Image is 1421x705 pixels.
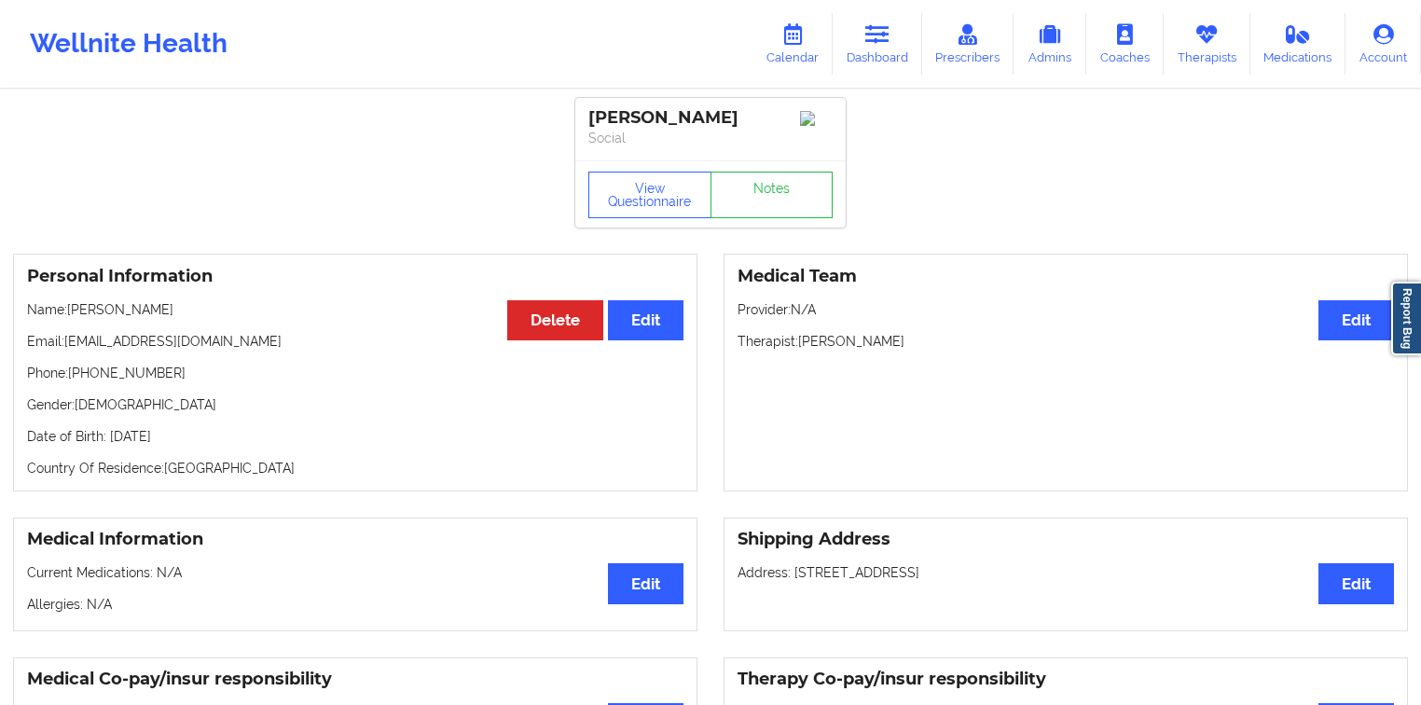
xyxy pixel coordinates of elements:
h3: Medical Co-pay/insur responsibility [27,669,683,690]
p: Country Of Residence: [GEOGRAPHIC_DATA] [27,459,683,477]
a: Medications [1250,13,1346,75]
h3: Medical Information [27,529,683,550]
button: View Questionnaire [588,172,711,218]
p: Social [588,129,833,147]
p: Address: [STREET_ADDRESS] [738,563,1394,582]
p: Name: [PERSON_NAME] [27,300,683,319]
h3: Medical Team [738,266,1394,287]
p: Allergies: N/A [27,595,683,614]
h3: Shipping Address [738,529,1394,550]
a: Therapists [1164,13,1250,75]
button: Edit [1318,563,1394,603]
div: [PERSON_NAME] [588,107,833,129]
p: Date of Birth: [DATE] [27,427,683,446]
p: Gender: [DEMOGRAPHIC_DATA] [27,395,683,414]
h3: Personal Information [27,266,683,287]
a: Admins [1014,13,1086,75]
button: Edit [1318,300,1394,340]
button: Delete [507,300,603,340]
button: Edit [608,300,683,340]
a: Account [1345,13,1421,75]
a: Notes [710,172,834,218]
p: Email: [EMAIL_ADDRESS][DOMAIN_NAME] [27,332,683,351]
a: Coaches [1086,13,1164,75]
button: Edit [608,563,683,603]
a: Report Bug [1391,282,1421,355]
a: Prescribers [922,13,1014,75]
a: Calendar [752,13,833,75]
a: Dashboard [833,13,922,75]
img: Image%2Fplaceholer-image.png [800,111,833,126]
p: Current Medications: N/A [27,563,683,582]
h3: Therapy Co-pay/insur responsibility [738,669,1394,690]
p: Provider: N/A [738,300,1394,319]
p: Phone: [PHONE_NUMBER] [27,364,683,382]
p: Therapist: [PERSON_NAME] [738,332,1394,351]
